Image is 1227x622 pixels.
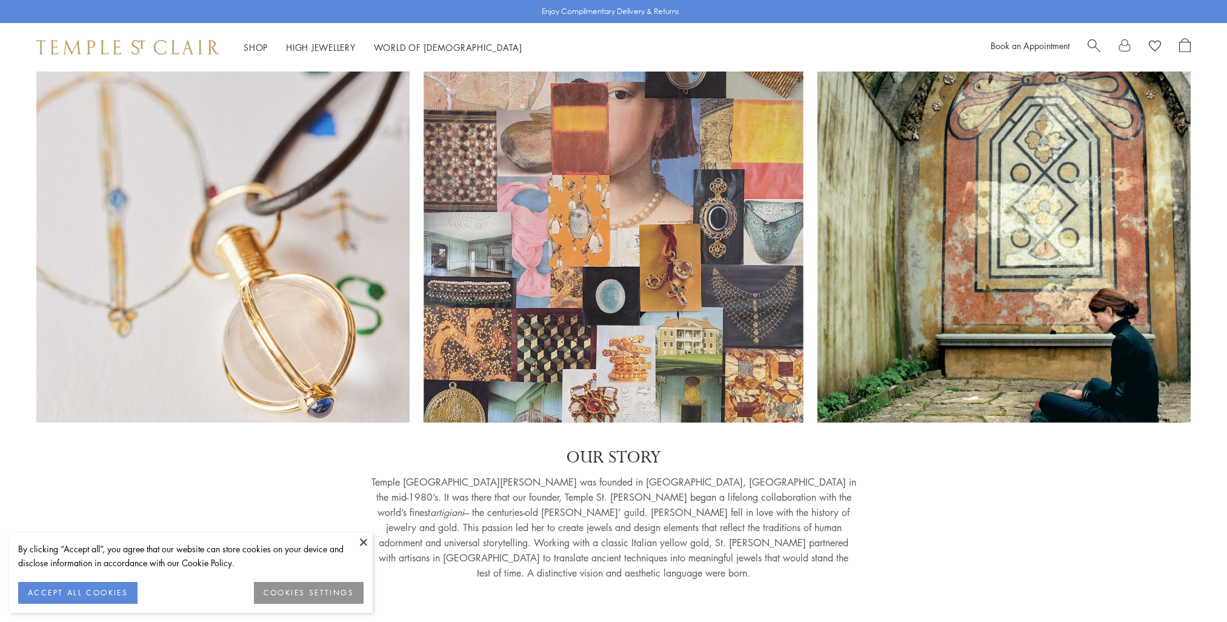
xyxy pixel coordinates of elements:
[18,582,138,604] button: ACCEPT ALL COOKIES
[1149,38,1161,56] a: View Wishlist
[244,40,522,55] nav: Main navigation
[371,447,856,469] p: OUR STORY
[36,40,219,55] img: Temple St. Clair
[286,41,356,53] a: High JewelleryHigh Jewellery
[254,582,364,604] button: COOKIES SETTINGS
[542,5,679,18] p: Enjoy Complimentary Delivery & Returns
[18,542,364,570] div: By clicking “Accept all”, you agree that our website can store cookies on your device and disclos...
[244,41,268,53] a: ShopShop
[991,39,1069,52] a: Book an Appointment
[1088,38,1100,56] a: Search
[371,475,856,581] p: Temple [GEOGRAPHIC_DATA][PERSON_NAME] was founded in [GEOGRAPHIC_DATA], [GEOGRAPHIC_DATA] in the ...
[1166,565,1215,610] iframe: Gorgias live chat messenger
[374,41,522,53] a: World of [DEMOGRAPHIC_DATA]World of [DEMOGRAPHIC_DATA]
[430,506,464,519] em: artigiani
[1179,38,1191,56] a: Open Shopping Bag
